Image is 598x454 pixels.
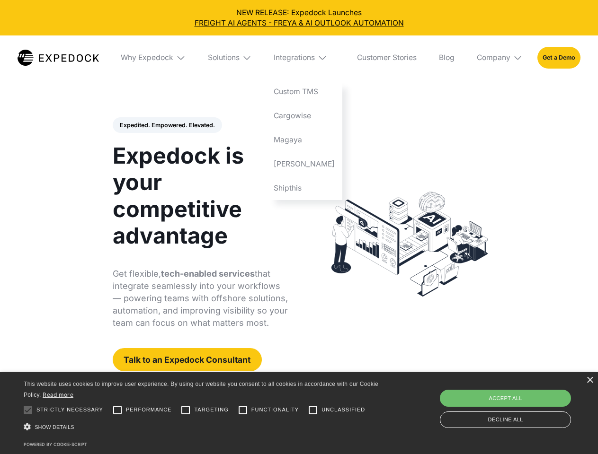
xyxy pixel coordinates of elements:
[267,152,342,176] a: [PERSON_NAME]
[126,406,172,414] span: Performance
[43,391,73,398] a: Read more
[267,80,342,200] nav: Integrations
[267,128,342,152] a: Magaya
[200,35,259,80] div: Solutions
[113,348,262,371] a: Talk to an Expedock Consultant
[24,421,382,434] div: Show details
[35,424,74,430] span: Show details
[267,80,342,104] a: Custom TMS
[251,406,299,414] span: Functionality
[161,269,255,279] strong: tech-enabled services
[113,268,288,329] p: Get flexible, that integrate seamlessly into your workflows — powering teams with offshore soluti...
[36,406,103,414] span: Strictly necessary
[267,104,342,128] a: Cargowise
[114,35,193,80] div: Why Expedock
[113,142,288,249] h1: Expedock is your competitive advantage
[121,53,173,62] div: Why Expedock
[431,35,462,80] a: Blog
[537,47,580,68] a: Get a Demo
[208,53,240,62] div: Solutions
[24,442,87,447] a: Powered by cookie-script
[440,352,598,454] iframe: Chat Widget
[274,53,315,62] div: Integrations
[24,381,378,398] span: This website uses cookies to improve user experience. By using our website you consent to all coo...
[194,406,228,414] span: Targeting
[8,8,591,28] div: NEW RELEASE: Expedock Launches
[469,35,530,80] div: Company
[349,35,424,80] a: Customer Stories
[321,406,365,414] span: Unclassified
[477,53,510,62] div: Company
[267,176,342,200] a: Shipthis
[8,18,591,28] a: FREIGHT AI AGENTS - FREYA & AI OUTLOOK AUTOMATION
[267,35,342,80] div: Integrations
